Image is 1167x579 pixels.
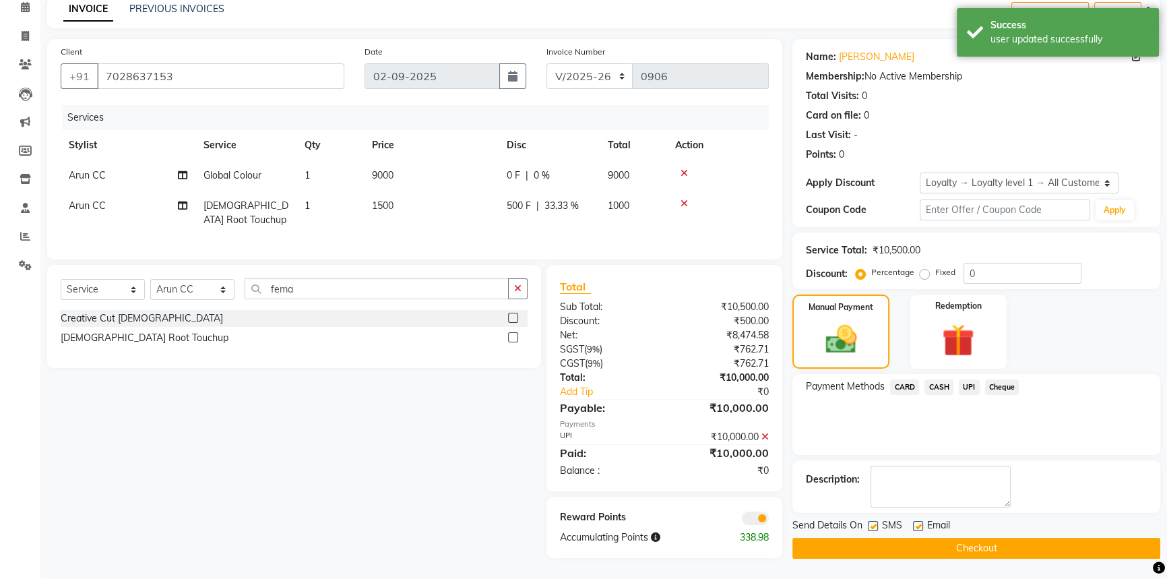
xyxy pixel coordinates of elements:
label: Invoice Number [546,46,605,58]
th: Qty [296,130,364,160]
span: 9000 [372,169,393,181]
div: [DEMOGRAPHIC_DATA] Root Touchup [61,331,228,345]
label: Date [365,46,383,58]
span: 9% [588,358,600,369]
div: Points: [806,148,836,162]
div: Coupon Code [806,203,920,217]
th: Price [364,130,499,160]
span: | [526,169,528,183]
input: Search by Name/Mobile/Email/Code [97,63,344,89]
div: ₹0 [683,385,779,399]
th: Stylist [61,130,195,160]
div: ₹500.00 [664,314,779,328]
button: Checkout [792,538,1160,559]
th: Disc [499,130,600,160]
span: CGST [560,357,585,369]
div: Last Visit: [806,128,851,142]
span: SGST [560,343,584,355]
div: UPI [550,430,664,444]
div: Payable: [550,400,664,416]
span: CARD [890,379,919,395]
div: ₹762.71 [664,342,779,357]
div: 338.98 [722,530,779,545]
span: 9% [587,344,600,355]
div: ( ) [550,342,664,357]
div: Sub Total: [550,300,664,314]
div: Description: [806,473,860,487]
div: ₹8,474.58 [664,328,779,342]
div: Net: [550,328,664,342]
div: Service Total: [806,243,867,257]
a: [PERSON_NAME] [839,50,914,64]
div: Total Visits: [806,89,859,103]
span: Arun CC [69,200,106,212]
span: Global Colour [203,169,261,181]
div: ₹10,000.00 [664,430,779,444]
span: [DEMOGRAPHIC_DATA] Root Touchup [203,200,288,226]
span: Cheque [985,379,1019,395]
label: Client [61,46,82,58]
span: Total [560,280,591,294]
div: ₹10,000.00 [664,400,779,416]
span: | [536,199,539,213]
div: 0 [864,109,869,123]
label: Redemption [935,300,982,312]
button: Apply [1096,200,1134,220]
div: 0 [862,89,867,103]
div: Services [62,105,779,130]
div: ₹10,000.00 [664,445,779,461]
div: ₹762.71 [664,357,779,371]
input: Search or Scan [245,278,509,299]
div: ₹10,500.00 [664,300,779,314]
span: 9000 [608,169,629,181]
span: 33.33 % [544,199,579,213]
div: Membership: [806,69,864,84]
th: Service [195,130,296,160]
label: Manual Payment [809,301,873,313]
th: Total [600,130,667,160]
div: - [854,128,858,142]
label: Percentage [871,266,914,278]
span: 1500 [372,200,393,212]
span: Send Details On [792,518,862,535]
span: SMS [882,518,902,535]
span: 0 % [534,169,550,183]
div: ₹0 [664,464,779,478]
div: user updated successfully [990,32,1149,47]
div: Apply Discount [806,176,920,190]
button: Save [1094,2,1141,23]
img: _cash.svg [816,322,866,357]
th: Action [667,130,769,160]
div: Discount: [806,267,848,281]
span: Payment Methods [806,379,885,394]
span: Email [927,518,950,535]
span: 0 F [507,169,520,183]
div: ₹10,500.00 [873,243,920,257]
span: 500 F [507,199,531,213]
div: Card on file: [806,109,861,123]
div: Balance : [550,464,664,478]
button: Create New [1011,2,1089,23]
img: _gift.svg [932,320,984,361]
div: Reward Points [550,510,664,525]
div: No Active Membership [806,69,1147,84]
span: UPI [959,379,980,395]
div: ₹10,000.00 [664,371,779,385]
div: Success [990,18,1149,32]
span: 1 [305,200,310,212]
span: Arun CC [69,169,106,181]
div: Name: [806,50,836,64]
label: Fixed [935,266,955,278]
a: Add Tip [550,385,684,399]
div: Accumulating Points [550,530,722,545]
div: Creative Cut [DEMOGRAPHIC_DATA] [61,311,223,326]
div: Discount: [550,314,664,328]
input: Enter Offer / Coupon Code [920,200,1090,220]
span: 1 [305,169,310,181]
div: Payments [560,419,769,430]
button: +91 [61,63,98,89]
div: 0 [839,148,844,162]
span: CASH [924,379,953,395]
div: Paid: [550,445,664,461]
a: PREVIOUS INVOICES [129,3,224,15]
